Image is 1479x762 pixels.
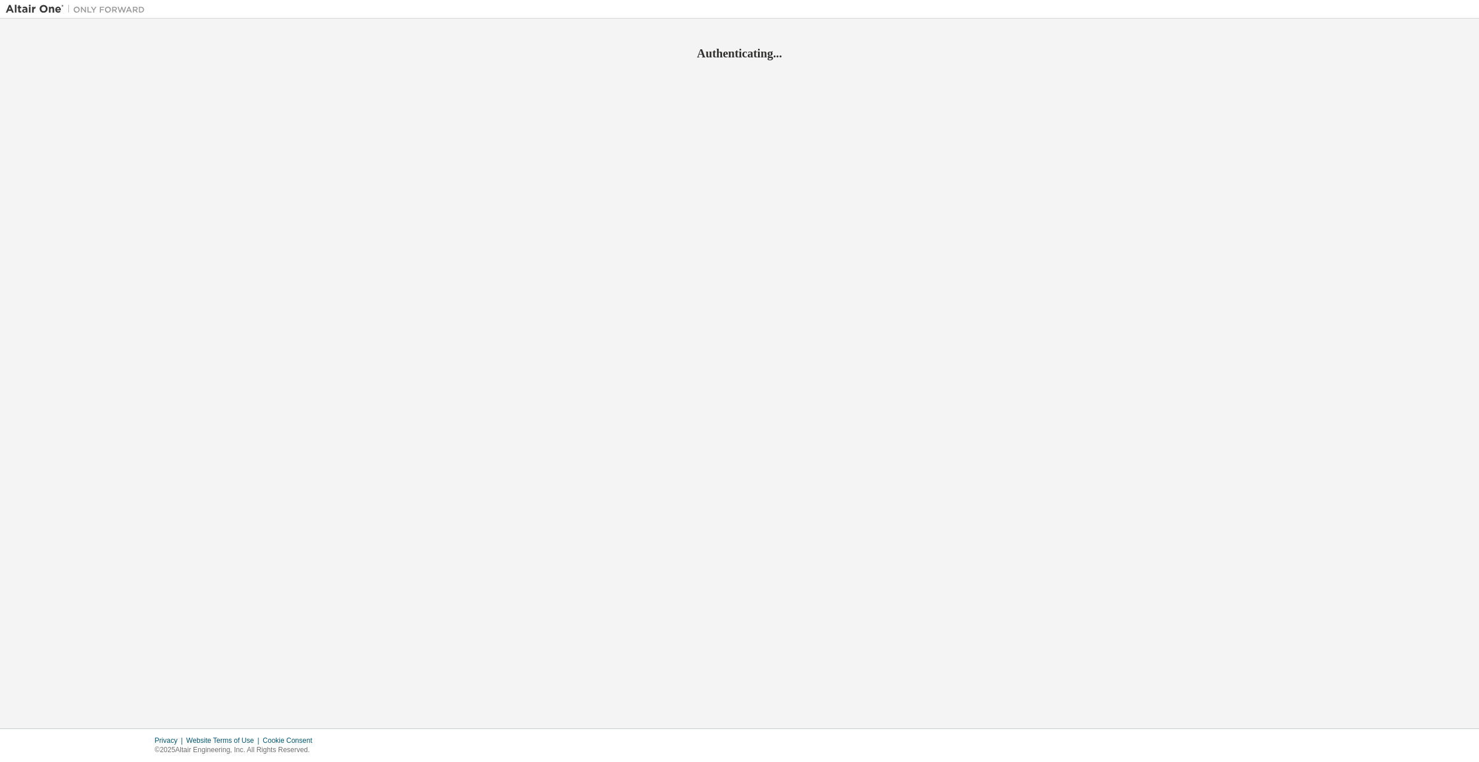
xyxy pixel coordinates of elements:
div: Cookie Consent [263,736,319,745]
div: Privacy [155,736,186,745]
img: Altair One [6,3,151,15]
h2: Authenticating... [6,46,1473,61]
p: © 2025 Altair Engineering, Inc. All Rights Reserved. [155,745,319,755]
div: Website Terms of Use [186,736,263,745]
